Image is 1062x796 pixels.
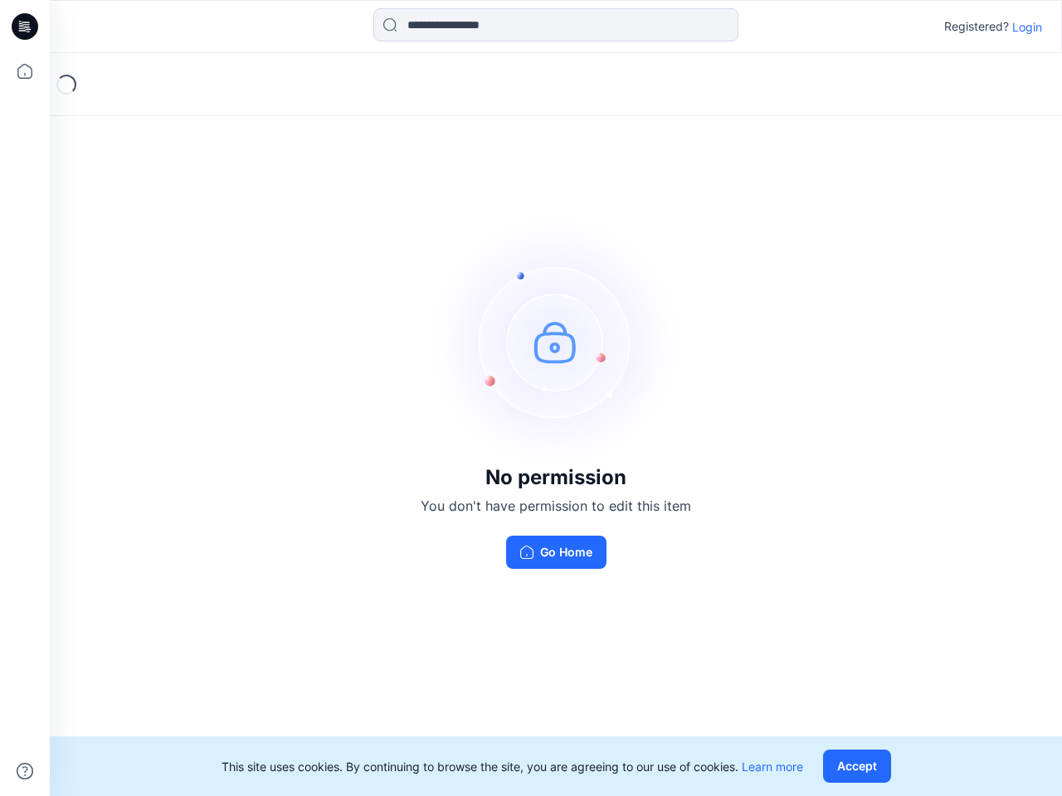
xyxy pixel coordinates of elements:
[823,750,891,783] button: Accept
[1012,18,1042,36] p: Login
[506,536,607,569] button: Go Home
[431,217,680,466] img: no-perm.svg
[944,17,1009,36] p: Registered?
[222,758,803,775] p: This site uses cookies. By continuing to browse the site, you are agreeing to our use of cookies.
[742,760,803,774] a: Learn more
[421,496,691,516] p: You don't have permission to edit this item
[421,466,691,489] h3: No permission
